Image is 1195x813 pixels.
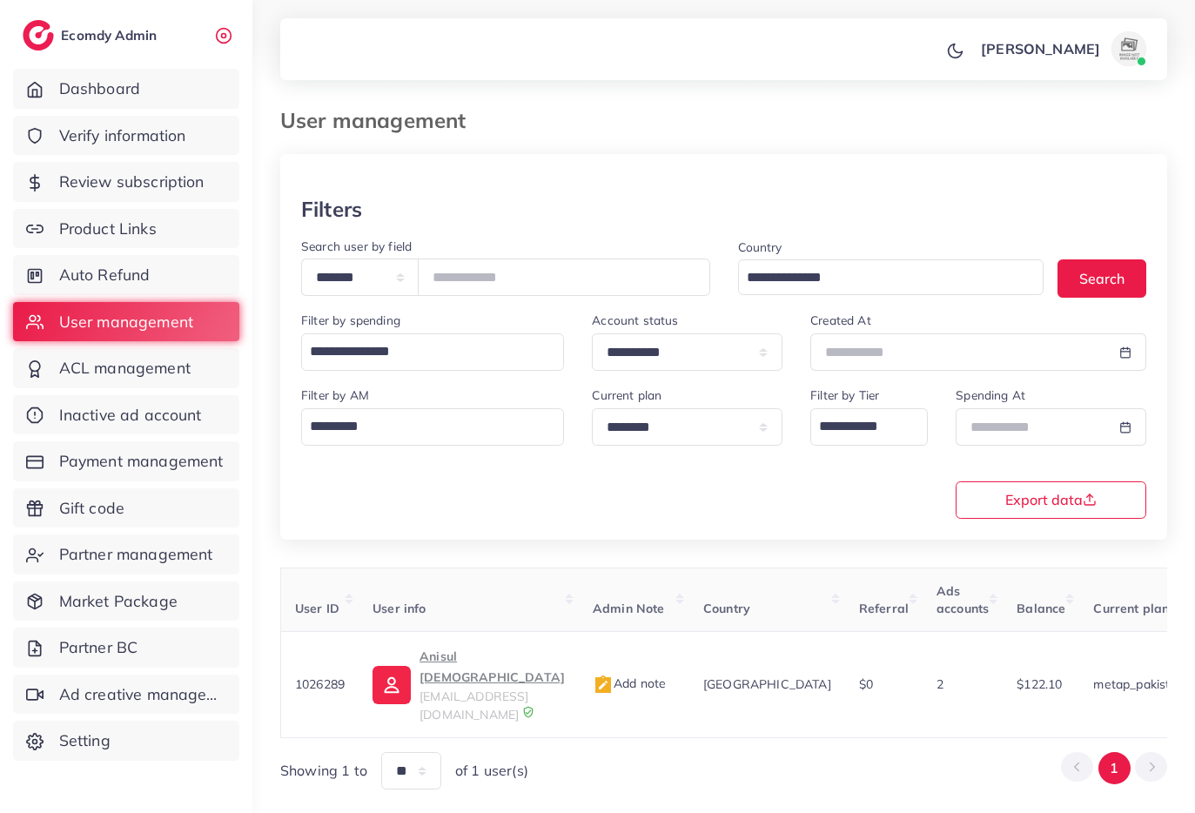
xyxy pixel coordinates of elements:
[741,265,1022,292] input: Search for option
[59,357,191,380] span: ACL management
[13,488,239,528] a: Gift code
[1017,601,1065,616] span: Balance
[810,408,928,446] div: Search for option
[23,20,161,50] a: logoEcomdy Admin
[956,481,1146,519] button: Export data
[13,721,239,761] a: Setting
[859,601,909,616] span: Referral
[13,69,239,109] a: Dashboard
[280,108,480,133] h3: User management
[813,412,905,441] input: Search for option
[13,628,239,668] a: Partner BC
[61,27,161,44] h2: Ecomdy Admin
[420,689,528,722] span: [EMAIL_ADDRESS][DOMAIN_NAME]
[59,264,151,286] span: Auto Refund
[59,543,213,566] span: Partner management
[420,646,565,688] p: Anisul [DEMOGRAPHIC_DATA]
[703,676,831,692] span: [GEOGRAPHIC_DATA]
[304,337,541,366] input: Search for option
[937,583,989,616] span: Ads accounts
[593,675,614,695] img: admin_note.cdd0b510.svg
[59,77,140,100] span: Dashboard
[295,601,339,616] span: User ID
[373,646,565,723] a: Anisul [DEMOGRAPHIC_DATA][EMAIL_ADDRESS][DOMAIN_NAME]
[280,761,367,781] span: Showing 1 to
[59,311,193,333] span: User management
[13,162,239,202] a: Review subscription
[1017,676,1062,692] span: $122.10
[738,259,1044,295] div: Search for option
[703,601,750,616] span: Country
[59,404,202,427] span: Inactive ad account
[59,636,138,659] span: Partner BC
[971,31,1153,66] a: [PERSON_NAME]avatar
[301,333,564,371] div: Search for option
[59,218,157,240] span: Product Links
[1061,752,1167,784] ul: Pagination
[1098,752,1131,784] button: Go to page 1
[1005,493,1097,507] span: Export data
[592,386,661,404] label: Current plan
[1111,31,1146,66] img: avatar
[981,38,1100,59] p: [PERSON_NAME]
[593,601,665,616] span: Admin Note
[13,209,239,249] a: Product Links
[455,761,528,781] span: of 1 user(s)
[592,312,678,329] label: Account status
[738,239,782,256] label: Country
[301,312,400,329] label: Filter by spending
[59,171,205,193] span: Review subscription
[522,706,534,718] img: 9CAL8B2pu8EFxCJHYAAAAldEVYdGRhdGU6Y3JlYXRlADIwMjItMTItMDlUMDQ6NTg6MzkrMDA6MDBXSlgLAAAAJXRFWHRkYXR...
[301,386,369,404] label: Filter by AM
[1093,601,1169,616] span: Current plan
[295,676,345,692] span: 1026289
[13,302,239,342] a: User management
[1057,259,1146,297] button: Search
[59,450,224,473] span: Payment management
[13,116,239,156] a: Verify information
[373,666,411,704] img: ic-user-info.36bf1079.svg
[304,412,541,441] input: Search for option
[810,312,871,329] label: Created At
[23,20,54,50] img: logo
[59,590,178,613] span: Market Package
[593,675,666,691] span: Add note
[59,729,111,752] span: Setting
[301,238,412,255] label: Search user by field
[859,676,873,692] span: $0
[59,124,186,147] span: Verify information
[13,348,239,388] a: ACL management
[956,386,1025,404] label: Spending At
[937,676,943,692] span: 2
[13,581,239,622] a: Market Package
[301,408,564,446] div: Search for option
[13,395,239,435] a: Inactive ad account
[373,601,426,616] span: User info
[59,683,226,706] span: Ad creative management
[13,441,239,481] a: Payment management
[13,255,239,295] a: Auto Refund
[301,197,362,222] h3: Filters
[59,497,124,520] span: Gift code
[13,675,239,715] a: Ad creative management
[810,386,879,404] label: Filter by Tier
[13,534,239,574] a: Partner management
